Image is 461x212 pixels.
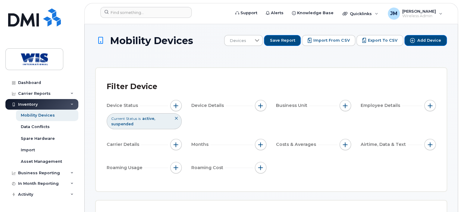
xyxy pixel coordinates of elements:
[356,35,403,46] button: Export to CSV
[368,38,397,43] span: Export to CSV
[224,35,251,46] span: Devices
[404,35,447,46] button: Add Device
[191,165,225,171] span: Roaming Cost
[191,102,226,109] span: Device Details
[110,35,193,46] span: Mobility Devices
[107,102,140,109] span: Device Status
[276,102,309,109] span: Business Unit
[276,141,318,148] span: Costs & Averages
[107,165,144,171] span: Roaming Usage
[107,141,141,148] span: Carrier Details
[142,116,155,121] span: active
[264,35,301,46] button: Save Report
[111,116,137,121] span: Current Status
[313,38,350,43] span: Import from CSV
[138,116,141,121] span: is
[111,122,133,126] span: suspended
[302,35,355,46] button: Import from CSV
[270,38,295,43] span: Save Report
[417,38,441,43] span: Add Device
[361,102,402,109] span: Employee Details
[191,141,210,148] span: Months
[361,141,408,148] span: Airtime, Data & Text
[107,79,157,95] div: Filter Device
